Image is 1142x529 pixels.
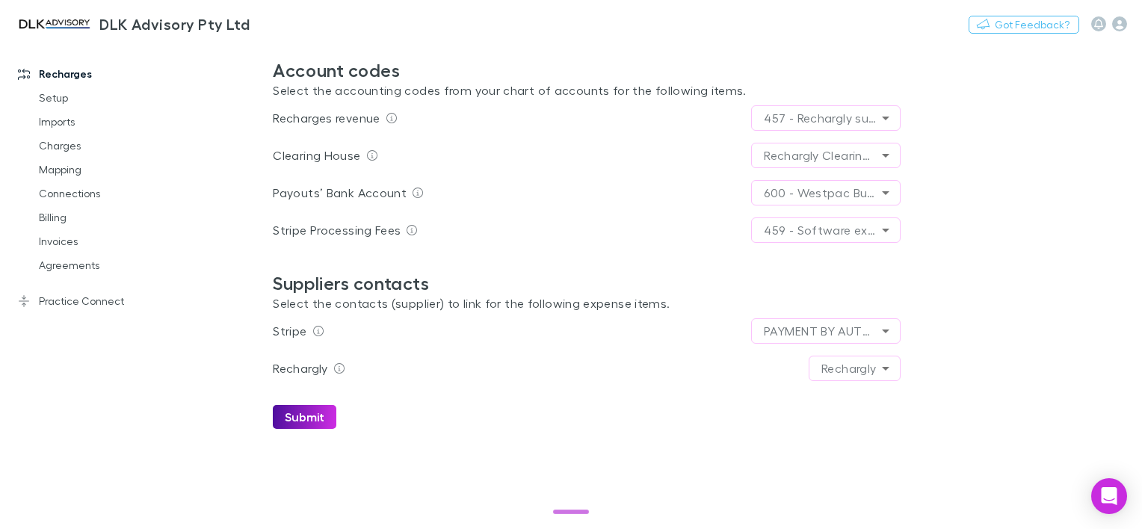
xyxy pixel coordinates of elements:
[273,81,901,99] p: Select the accounting codes from your chart of accounts for the following items.
[809,356,900,380] div: Rechargly
[24,182,196,205] a: Connections
[273,322,306,340] p: Stripe
[1091,478,1127,514] div: Open Intercom Messenger
[24,86,196,110] a: Setup
[24,158,196,182] a: Mapping
[273,405,336,429] button: Submit
[752,106,900,130] div: 457 - Rechargly subscription recoveries
[273,359,327,377] p: Rechargly
[273,146,360,164] p: Clearing House
[752,143,900,167] div: Rechargly Clearing House
[3,289,196,313] a: Practice Connect
[15,15,93,33] img: DLK Advisory Pty Ltd's Logo
[24,110,196,134] a: Imports
[273,109,380,127] p: Recharges revenue
[273,60,901,81] h2: Account codes
[3,62,196,86] a: Recharges
[273,294,901,312] p: Select the contacts (supplier) to link for the following expense items.
[273,273,901,294] h2: Suppliers contacts
[24,205,196,229] a: Billing
[273,221,401,239] p: Stripe Processing Fees
[24,229,196,253] a: Invoices
[6,6,259,42] a: DLK Advisory Pty Ltd
[24,253,196,277] a: Agreements
[752,319,900,343] div: PAYMENT BY AUTHORITY TO STRIPE PAYMENTS AUSTRALIA PTY LTD XEROAUSTRALIAPTYXe,roAUINV_QARfM4Mj
[752,181,900,205] div: 600 - Westpac Business One
[969,16,1079,34] button: Got Feedback?
[273,184,407,202] p: Payouts’ Bank Account
[99,15,250,33] h3: DLK Advisory Pty Ltd
[752,218,900,242] div: 459 - Software expenses
[24,134,196,158] a: Charges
